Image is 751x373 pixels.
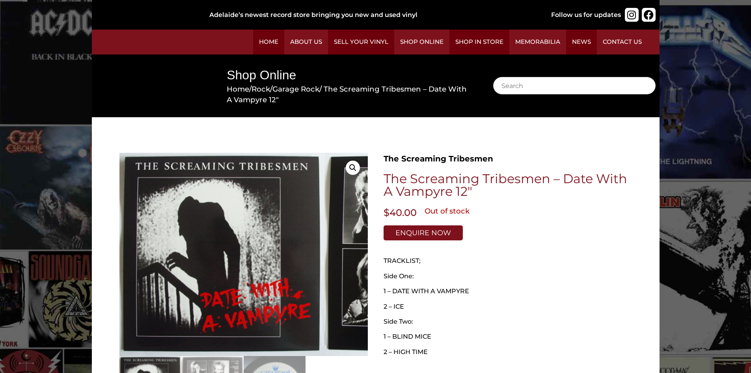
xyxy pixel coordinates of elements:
h1: Shop Online [227,66,469,84]
a: Shop Online [394,30,449,54]
a: Memorabilia [509,30,566,54]
p: TRACKLIST; [384,256,632,266]
span: Enquire Now [395,229,451,236]
bdi: 40.00 [384,207,417,218]
img: The Screaming Tribesmen – Date With A Vampyre 12" - Image 2 [324,153,529,356]
a: Contact Us [597,30,648,54]
p: 2 – HIGH TIME [384,347,632,357]
p: 1 – BLIND MICE [384,332,632,341]
input: Search [493,77,656,94]
a: Sell Your Vinyl [328,30,394,54]
p: Side Two: [384,317,632,326]
a: View full-screen image gallery [346,161,360,175]
span: $ [384,207,389,218]
nav: Breadcrumb [227,84,469,105]
p: 2 – ICE [384,302,632,311]
a: Home [227,84,249,94]
a: Enquire Now [384,225,463,240]
p: Out of stock [425,206,470,217]
div: Adelaide’s newest record store bringing you new and used vinyl [209,10,526,20]
a: News [566,30,597,54]
a: The Screaming Tribesmen [384,153,493,165]
a: Home [253,30,284,54]
a: About Us [284,30,328,54]
a: Rock [252,84,270,94]
p: 1 – DATE WITH A VAMPYRE [384,287,632,296]
p: Side One: [384,272,632,281]
a: Shop in Store [449,30,509,54]
a: Garage Rock [272,84,319,94]
div: Follow us for updates [551,10,621,20]
img: The Screaming Tribesmen – Date With A Vampyre 12" [119,153,324,356]
h1: The Screaming Tribesmen – Date With A Vampyre 12″ [384,172,632,198]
